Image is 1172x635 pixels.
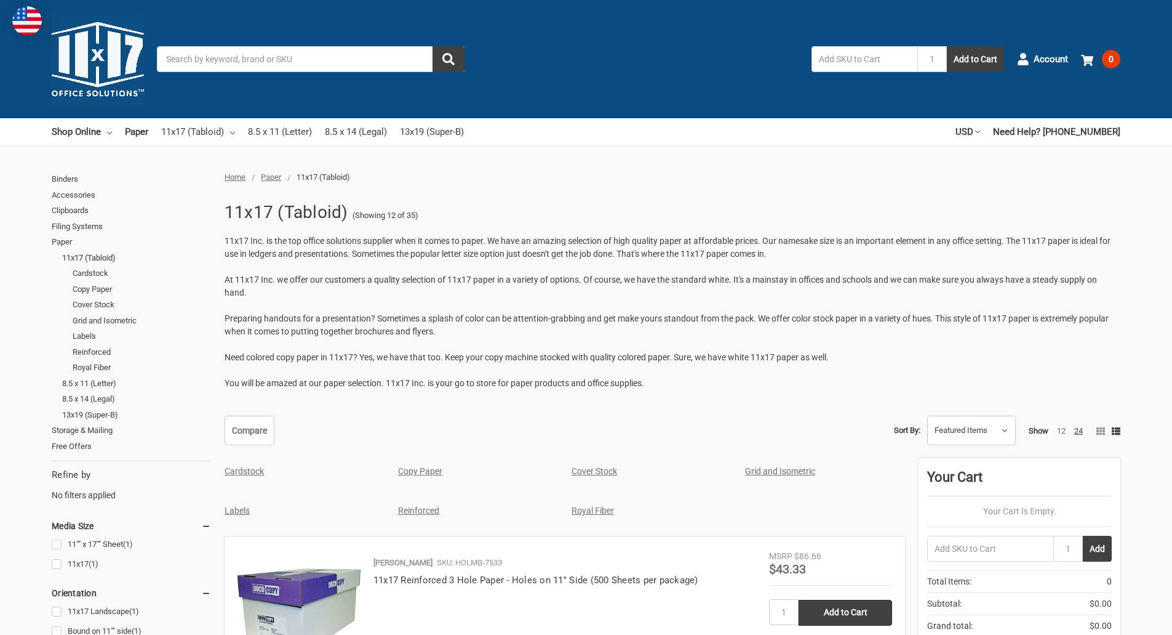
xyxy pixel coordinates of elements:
div: MSRP [769,550,792,563]
button: Add [1083,536,1112,562]
a: Storage & Mailing [52,423,211,439]
a: Accessories [52,187,211,203]
h5: Refine by [52,468,211,482]
p: SKU: HOLMB-7533 [437,557,502,569]
span: $86.66 [794,551,821,561]
a: Cover Stock [73,297,211,313]
a: Need Help? [PHONE_NUMBER] [993,118,1120,145]
span: Total Items: [927,575,971,588]
input: Add SKU to Cart [811,46,917,72]
a: Grid and Isometric [745,466,815,476]
a: 8.5 x 11 (Letter) [248,118,312,145]
a: 8.5 x 11 (Letter) [62,376,211,392]
span: Account [1034,52,1068,67]
span: You will be amazed at our paper selection. 11x17 Inc. is your go to store for paper products and ... [225,378,644,388]
a: Binders [52,171,211,187]
a: Account [1017,43,1068,75]
div: No filters applied [52,468,211,501]
a: 8.5 x 14 (Legal) [325,118,387,145]
a: Royal Fiber [73,360,211,376]
a: Filing Systems [52,219,211,235]
img: 11x17.com [52,13,144,105]
span: Need colored copy paper in 11x17? Yes, we have that too. Keep your copy machine stocked with qual... [225,352,829,362]
a: Royal Fiber [572,506,614,516]
span: $0.00 [1090,597,1112,610]
a: 12 [1057,426,1066,435]
span: Preparing handouts for a presentation? Sometimes a splash of color can be attention-grabbing and ... [225,313,1109,336]
span: (1) [129,607,139,616]
h1: 11x17 (Tabloid) [225,196,348,229]
a: 11"" x 17"" Sheet [52,536,211,553]
a: Reinforced [398,506,439,516]
span: $43.33 [769,562,806,576]
a: Copy Paper [73,281,211,297]
span: $0.00 [1090,620,1112,633]
button: Add to Cart [947,46,1004,72]
a: Paper [261,172,281,182]
h5: Media Size [52,519,211,533]
a: 11x17 (Tabloid) [161,118,235,145]
a: Clipboards [52,203,211,219]
a: 11x17 Landscape [52,604,211,620]
a: 8.5 x 14 (Legal) [62,391,211,407]
input: Search by keyword, brand or SKU [157,46,464,72]
span: 11x17 Inc. is the top office solutions supplier when it comes to paper. We have an amazing select... [225,236,1110,259]
a: Cardstock [73,265,211,281]
a: Home [225,172,245,182]
a: 11x17 [52,556,211,573]
span: (Showing 12 of 35) [353,209,418,222]
a: Copy Paper [398,466,442,476]
a: 24 [1074,426,1083,435]
h5: Orientation [52,586,211,601]
a: Grid and Isometric [73,313,211,329]
a: Cardstock [225,466,264,476]
img: duty and tax information for United States [12,6,42,36]
a: Free Offers [52,439,211,455]
input: Add SKU to Cart [927,536,1053,562]
span: At 11x17 Inc. we offer our customers a quality selection of 11x17 paper in a variety of options. ... [225,275,1097,297]
a: 13x19 (Super-B) [62,407,211,423]
span: (1) [89,559,98,568]
a: Labels [73,328,211,344]
span: Subtotal: [927,597,962,610]
div: Your Cart [927,467,1112,496]
p: [PERSON_NAME] [373,557,433,569]
a: 11x17 Reinforced 3 Hole Paper - Holes on 11'' Side (500 Sheets per package) [373,575,698,586]
a: 13x19 (Super-B) [400,118,464,145]
span: 11x17 (Tabloid) [297,172,350,182]
input: Add to Cart [799,600,892,626]
p: Your Cart Is Empty. [927,505,1112,518]
a: Compare [225,416,274,445]
span: (1) [123,540,133,549]
a: Shop Online [52,118,112,145]
a: 11x17 (Tabloid) [62,250,211,266]
a: Reinforced [73,344,211,360]
a: USD [955,118,980,145]
span: Grand total: [927,620,973,633]
a: 0 [1081,43,1120,75]
span: Show [1029,426,1048,435]
a: Paper [52,234,211,250]
label: Sort By: [894,421,920,440]
a: Labels [225,506,250,516]
span: 0 [1102,50,1120,68]
span: 0 [1107,575,1112,588]
a: Paper [125,118,148,145]
a: Cover Stock [572,466,617,476]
